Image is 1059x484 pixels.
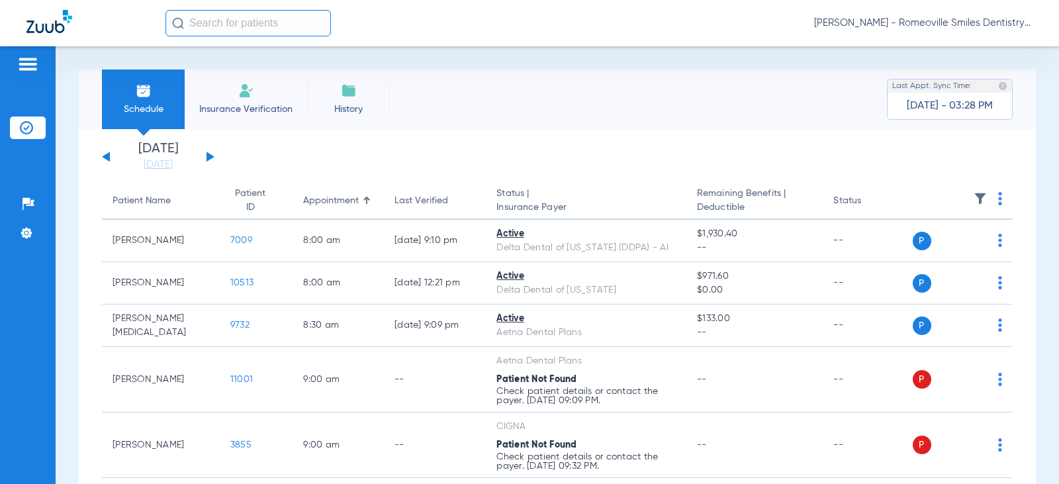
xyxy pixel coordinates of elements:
[293,220,384,262] td: 8:00 AM
[913,370,931,389] span: P
[998,373,1002,386] img: group-dot-blue.svg
[118,142,198,171] li: [DATE]
[317,103,380,116] span: History
[230,320,250,330] span: 9732
[496,227,676,241] div: Active
[823,347,912,412] td: --
[697,283,812,297] span: $0.00
[974,192,987,205] img: filter.svg
[814,17,1033,30] span: [PERSON_NAME] - Romeoville Smiles Dentistry
[102,262,220,305] td: [PERSON_NAME]
[293,412,384,478] td: 9:00 AM
[496,269,676,283] div: Active
[686,183,823,220] th: Remaining Benefits |
[998,81,1007,91] img: last sync help info
[230,278,253,287] span: 10513
[230,187,283,215] div: Patient ID
[496,283,676,297] div: Delta Dental of [US_STATE]
[998,192,1002,205] img: group-dot-blue.svg
[892,79,972,93] span: Last Appt. Sync Time:
[496,201,676,215] span: Insurance Payer
[823,183,912,220] th: Status
[496,375,576,384] span: Patient Not Found
[303,194,373,208] div: Appointment
[26,10,72,33] img: Zuub Logo
[384,220,486,262] td: [DATE] 9:10 PM
[697,227,812,241] span: $1,930.40
[230,375,253,384] span: 11001
[394,194,448,208] div: Last Verified
[913,232,931,250] span: P
[230,440,252,450] span: 3855
[907,99,993,113] span: [DATE] - 03:28 PM
[118,158,198,171] a: [DATE]
[136,83,152,99] img: Schedule
[293,347,384,412] td: 9:00 AM
[394,194,475,208] div: Last Verified
[823,220,912,262] td: --
[697,375,707,384] span: --
[102,305,220,347] td: [PERSON_NAME][MEDICAL_DATA]
[496,420,676,434] div: CIGNA
[230,187,271,215] div: Patient ID
[496,354,676,368] div: Aetna Dental Plans
[230,236,252,245] span: 7009
[697,269,812,283] span: $971.60
[486,183,686,220] th: Status |
[113,194,171,208] div: Patient Name
[913,436,931,454] span: P
[823,412,912,478] td: --
[384,305,486,347] td: [DATE] 9:09 PM
[384,412,486,478] td: --
[195,103,297,116] span: Insurance Verification
[697,326,812,340] span: --
[697,440,707,450] span: --
[341,83,357,99] img: History
[102,412,220,478] td: [PERSON_NAME]
[697,201,812,215] span: Deductible
[998,438,1002,452] img: group-dot-blue.svg
[113,194,209,208] div: Patient Name
[102,347,220,412] td: [PERSON_NAME]
[496,440,576,450] span: Patient Not Found
[913,274,931,293] span: P
[165,10,331,36] input: Search for patients
[823,305,912,347] td: --
[102,220,220,262] td: [PERSON_NAME]
[17,56,38,72] img: hamburger-icon
[998,318,1002,332] img: group-dot-blue.svg
[293,305,384,347] td: 8:30 AM
[496,452,676,471] p: Check patient details or contact the payer. [DATE] 09:32 PM.
[293,262,384,305] td: 8:00 AM
[697,241,812,255] span: --
[496,326,676,340] div: Aetna Dental Plans
[496,312,676,326] div: Active
[384,262,486,305] td: [DATE] 12:21 PM
[303,194,359,208] div: Appointment
[998,276,1002,289] img: group-dot-blue.svg
[496,241,676,255] div: Delta Dental of [US_STATE] (DDPA) - AI
[172,17,184,29] img: Search Icon
[823,262,912,305] td: --
[238,83,254,99] img: Manual Insurance Verification
[998,234,1002,247] img: group-dot-blue.svg
[112,103,175,116] span: Schedule
[913,316,931,335] span: P
[496,387,676,405] p: Check patient details or contact the payer. [DATE] 09:09 PM.
[384,347,486,412] td: --
[697,312,812,326] span: $133.00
